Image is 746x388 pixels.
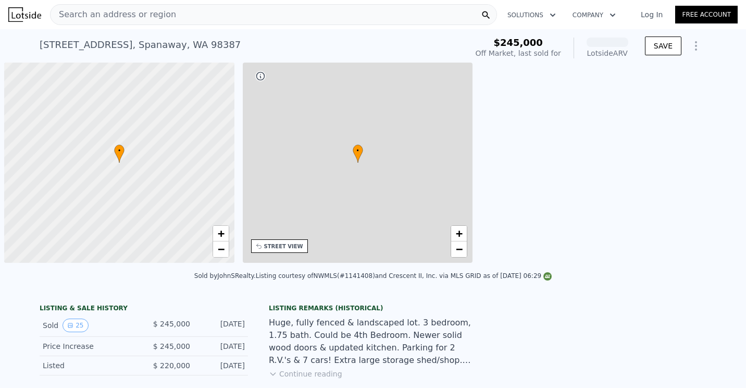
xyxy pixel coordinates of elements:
span: $245,000 [493,37,543,48]
div: Sold by JohnSRealty . [194,272,256,280]
img: NWMLS Logo [543,272,552,281]
div: Listing Remarks (Historical) [269,304,477,312]
div: Lotside ARV [587,48,628,58]
div: Price Increase [43,341,135,351]
span: $ 245,000 [153,342,190,350]
div: [STREET_ADDRESS] , Spanaway , WA 98387 [40,38,241,52]
button: Continue reading [269,369,342,379]
span: • [353,146,363,155]
div: Listing courtesy of NWMLS (#1141408) and Crescent II, Inc. via MLS GRID as of [DATE] 06:29 [256,272,552,280]
button: Show Options [686,35,706,56]
a: Free Account [675,6,738,23]
span: $ 245,000 [153,320,190,328]
span: − [456,242,463,256]
span: $ 220,000 [153,361,190,370]
span: − [217,242,224,256]
div: [DATE] [198,360,245,371]
div: Sold [43,319,135,332]
span: • [114,146,125,155]
button: Solutions [499,6,564,25]
div: • [353,144,363,163]
a: Log In [628,9,675,20]
div: [DATE] [198,319,245,332]
div: LISTING & SALE HISTORY [40,304,248,314]
div: [DATE] [198,341,245,351]
span: Search an address or region [51,8,176,21]
div: Huge, fully fenced & landscaped lot. 3 bedroom, 1.75 bath. Could be 4th Bedroom. Newer solid wood... [269,317,477,367]
button: Company [564,6,624,25]
div: STREET VIEW [264,242,303,250]
button: SAVE [645,37,681,55]
span: + [456,227,463,240]
a: Zoom in [213,226,229,241]
button: View historical data [63,319,88,332]
span: + [217,227,224,240]
a: Zoom in [451,226,467,241]
div: Off Market, last sold for [476,48,561,58]
a: Zoom out [451,241,467,257]
img: Lotside [8,7,41,22]
div: • [114,144,125,163]
div: Listed [43,360,135,371]
a: Zoom out [213,241,229,257]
